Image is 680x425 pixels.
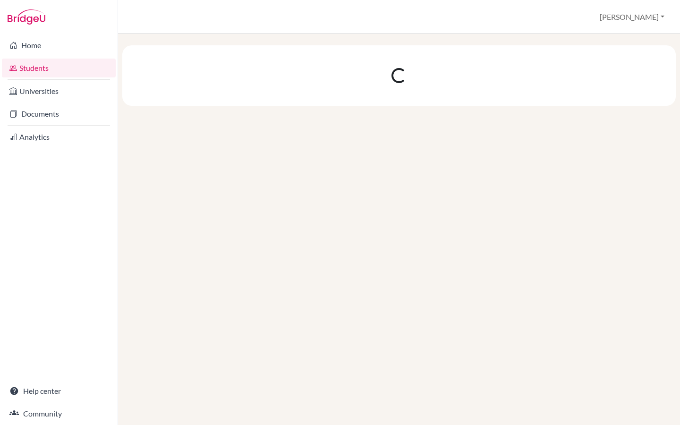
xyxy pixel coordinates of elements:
[2,404,116,423] a: Community
[2,382,116,400] a: Help center
[2,127,116,146] a: Analytics
[8,9,45,25] img: Bridge-U
[2,36,116,55] a: Home
[2,104,116,123] a: Documents
[2,59,116,77] a: Students
[2,82,116,101] a: Universities
[595,8,669,26] button: [PERSON_NAME]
